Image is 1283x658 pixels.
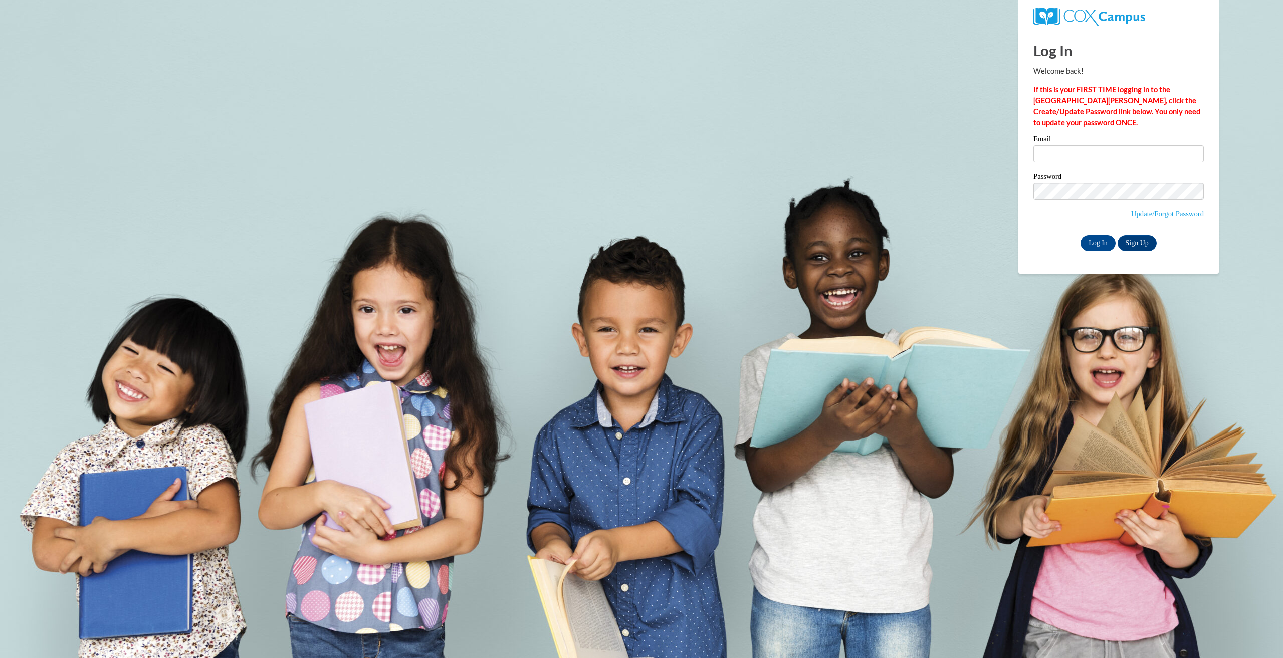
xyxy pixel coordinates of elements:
[1033,12,1145,20] a: COX Campus
[1033,135,1204,145] label: Email
[1131,210,1204,218] a: Update/Forgot Password
[1033,66,1204,77] p: Welcome back!
[1033,40,1204,61] h1: Log In
[1033,8,1145,26] img: COX Campus
[1118,235,1157,251] a: Sign Up
[1081,235,1116,251] input: Log In
[1033,173,1204,183] label: Password
[1033,85,1200,127] strong: If this is your FIRST TIME logging in to the [GEOGRAPHIC_DATA][PERSON_NAME], click the Create/Upd...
